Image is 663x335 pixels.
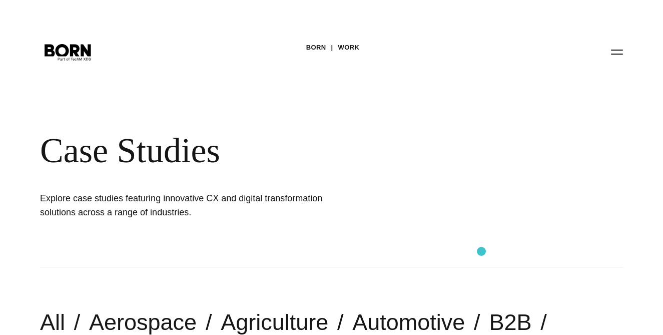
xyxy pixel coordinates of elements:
a: All [40,309,65,335]
a: Agriculture [221,309,328,335]
div: Case Studies [40,130,610,171]
a: Work [338,40,360,55]
h1: Explore case studies featuring innovative CX and digital transformation solutions across a range ... [40,191,340,219]
a: Automotive [352,309,465,335]
a: BORN [306,40,326,55]
button: Open [605,41,629,62]
a: B2B [489,309,531,335]
a: Aerospace [89,309,197,335]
